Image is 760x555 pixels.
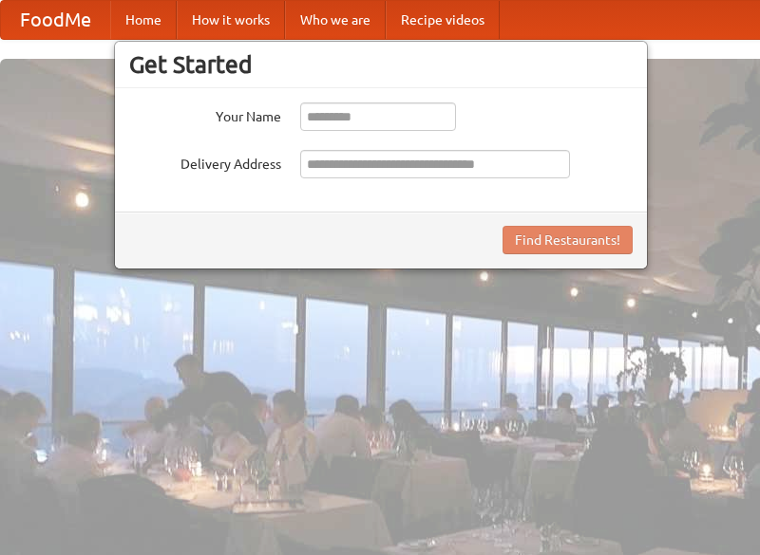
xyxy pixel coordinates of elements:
a: How it works [177,1,285,39]
a: Home [110,1,177,39]
h3: Get Started [129,50,633,79]
button: Find Restaurants! [503,226,633,254]
label: Your Name [129,102,281,126]
a: FoodMe [1,1,110,39]
a: Recipe videos [386,1,500,39]
a: Who we are [285,1,386,39]
label: Delivery Address [129,150,281,174]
